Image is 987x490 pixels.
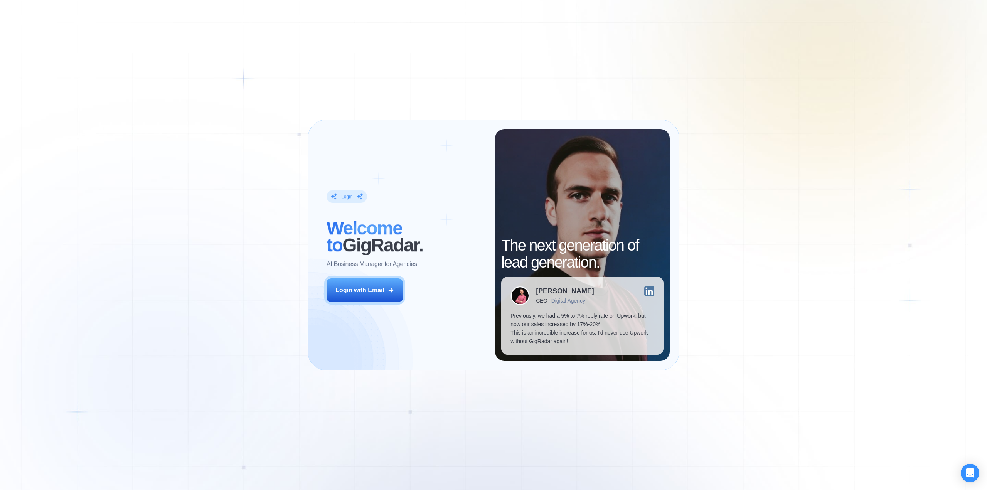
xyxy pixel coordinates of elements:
div: Open Intercom Messenger [961,464,979,482]
div: Login with Email [335,286,384,295]
button: Login with Email [327,278,403,302]
span: Welcome to [327,218,402,255]
p: AI Business Manager for Agencies [327,260,417,268]
div: Digital Agency [551,298,585,304]
div: Login [341,194,352,200]
p: Previously, we had a 5% to 7% reply rate on Upwork, but now our sales increased by 17%-20%. This ... [510,312,654,345]
div: [PERSON_NAME] [536,288,594,295]
h2: The next generation of lead generation. [501,237,663,271]
div: CEO [536,298,547,304]
h2: ‍ GigRadar. [327,220,486,254]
